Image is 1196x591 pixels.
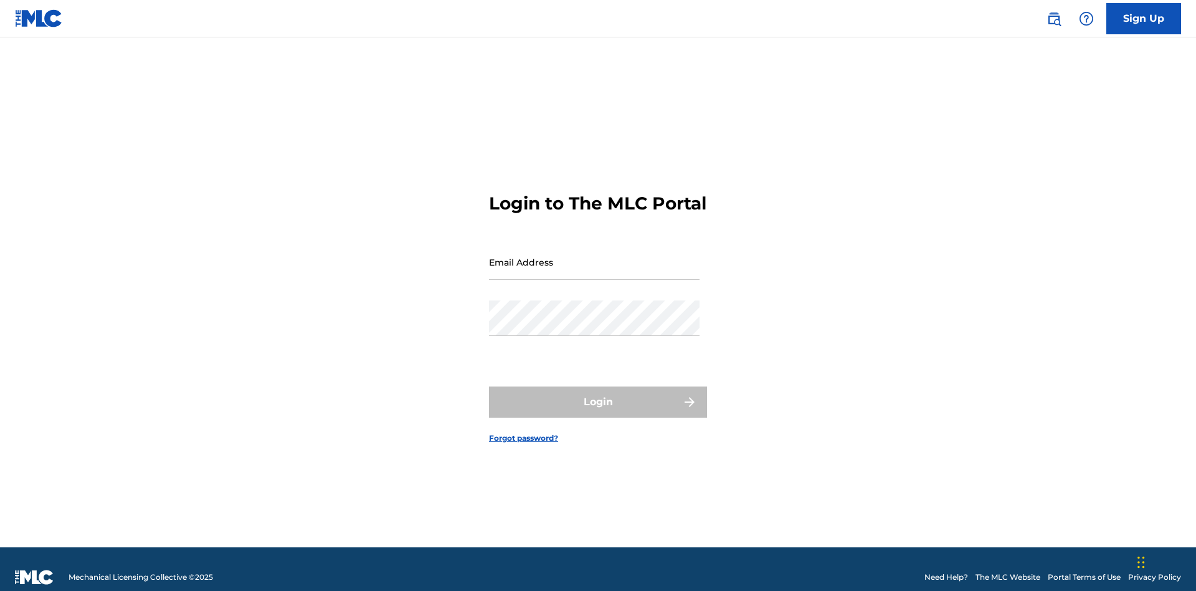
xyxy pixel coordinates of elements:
span: Mechanical Licensing Collective © 2025 [69,572,213,583]
a: Public Search [1042,6,1066,31]
img: logo [15,570,54,585]
div: Drag [1137,544,1145,581]
a: Sign Up [1106,3,1181,34]
a: Privacy Policy [1128,572,1181,583]
a: Portal Terms of Use [1048,572,1121,583]
div: Help [1074,6,1099,31]
h3: Login to The MLC Portal [489,193,706,214]
a: The MLC Website [975,572,1040,583]
img: search [1046,11,1061,26]
img: MLC Logo [15,9,63,27]
a: Forgot password? [489,433,558,444]
iframe: Chat Widget [1134,531,1196,591]
img: help [1079,11,1094,26]
a: Need Help? [924,572,968,583]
